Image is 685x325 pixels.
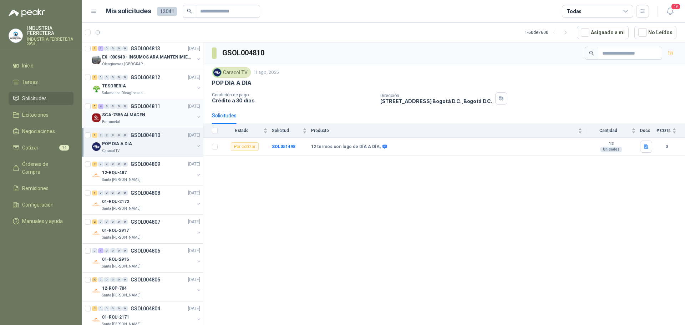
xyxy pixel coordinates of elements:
div: 1 [92,75,97,80]
p: TESORERIA [102,83,126,90]
button: 19 [664,5,676,18]
div: 1 [92,191,97,195]
div: 3 [98,46,103,51]
p: 01-RQU-2171 [102,314,129,321]
div: 0 [98,133,103,138]
th: # COTs [656,124,685,138]
th: Estado [222,124,272,138]
div: 0 [116,219,122,224]
a: 1 3 0 0 0 0 GSOL004813[DATE] Company LogoEX -000640 - INSUMOS ARA MANTENIMIENTO MECANICOOleaginos... [92,44,202,67]
p: Caracol TV [102,148,120,154]
p: [DATE] [188,305,200,312]
a: Cotizar14 [9,141,73,154]
div: 0 [116,306,122,311]
div: 0 [104,162,110,167]
a: Remisiones [9,182,73,195]
a: 1 0 0 0 0 0 GSOL004812[DATE] Company LogoTESORERIASalamanca Oleaginosas SAS [92,73,202,96]
b: 12 [587,141,636,147]
div: 5 [92,104,97,109]
div: 0 [110,191,116,195]
img: Company Logo [92,113,101,122]
p: [STREET_ADDRESS] Bogotá D.C. , Bogotá D.C. [380,98,492,104]
div: 0 [110,104,116,109]
span: Cantidad [587,128,630,133]
a: Tareas [9,75,73,89]
div: 0 [104,133,110,138]
div: 0 [98,277,103,282]
p: Estrumetal [102,119,120,125]
img: Company Logo [92,56,101,64]
a: Solicitudes [9,92,73,105]
div: 1 [98,248,103,253]
div: 0 [104,75,110,80]
div: Unidades [600,147,622,152]
div: 0 [116,248,122,253]
div: 0 [110,75,116,80]
p: Crédito a 30 días [212,97,375,103]
p: INDUSTRIA FERRETERA [27,26,73,36]
img: Company Logo [92,287,101,295]
p: [DATE] [188,190,200,197]
div: 0 [122,191,128,195]
div: 0 [104,248,110,253]
span: Manuales y ayuda [22,217,63,225]
img: Company Logo [92,142,101,151]
span: Estado [222,128,262,133]
a: Licitaciones [9,108,73,122]
a: SOL051498 [272,144,295,149]
span: Órdenes de Compra [22,160,67,176]
div: 0 [104,104,110,109]
span: Negociaciones [22,127,55,135]
div: 0 [122,248,128,253]
span: 19 [671,3,681,10]
span: # COTs [656,128,671,133]
p: [DATE] [188,248,200,254]
img: Company Logo [213,68,221,76]
div: 0 [122,104,128,109]
div: 0 [116,104,122,109]
p: INDUSTRIA FERRETERA SAS [27,37,73,46]
div: 0 [98,191,103,195]
div: Todas [567,7,582,15]
p: Santa [PERSON_NAME] [102,177,141,183]
p: GSOL004808 [131,191,160,195]
p: [DATE] [188,219,200,225]
div: 4 [98,104,103,109]
span: Configuración [22,201,54,209]
p: [DATE] [188,161,200,168]
div: 0 [98,162,103,167]
p: Santa [PERSON_NAME] [102,264,141,269]
a: Órdenes de Compra [9,157,73,179]
span: Solicitudes [22,95,47,102]
div: 1 [92,46,97,51]
p: POP DIA A DIA [212,79,252,87]
a: Configuración [9,198,73,212]
div: 1 [92,133,97,138]
p: Salamanca Oleaginosas SAS [102,90,147,96]
div: 0 [116,75,122,80]
a: 25 0 0 0 0 0 GSOL004805[DATE] Company Logo12-RQP-704Santa [PERSON_NAME] [92,275,202,298]
p: [DATE] [188,276,200,283]
div: 0 [110,306,116,311]
div: 0 [116,277,122,282]
p: 11 ago, 2025 [254,69,279,76]
span: Cotizar [22,144,39,152]
p: GSOL004812 [131,75,160,80]
div: 0 [110,248,116,253]
div: 0 [122,133,128,138]
div: 0 [122,75,128,80]
th: Cantidad [587,124,640,138]
p: 01-RQL-2916 [102,256,129,263]
p: 01-RQU-2172 [102,198,129,205]
div: 0 [122,162,128,167]
div: 0 [104,306,110,311]
div: 0 [122,306,128,311]
th: Solicitud [272,124,311,138]
img: Company Logo [92,258,101,266]
div: 0 [122,219,128,224]
div: 0 [98,219,103,224]
div: 4 [92,162,97,167]
a: 1 0 0 0 0 0 GSOL004810[DATE] Company LogoPOP DIA A DIACaracol TV [92,131,202,154]
div: 0 [116,162,122,167]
